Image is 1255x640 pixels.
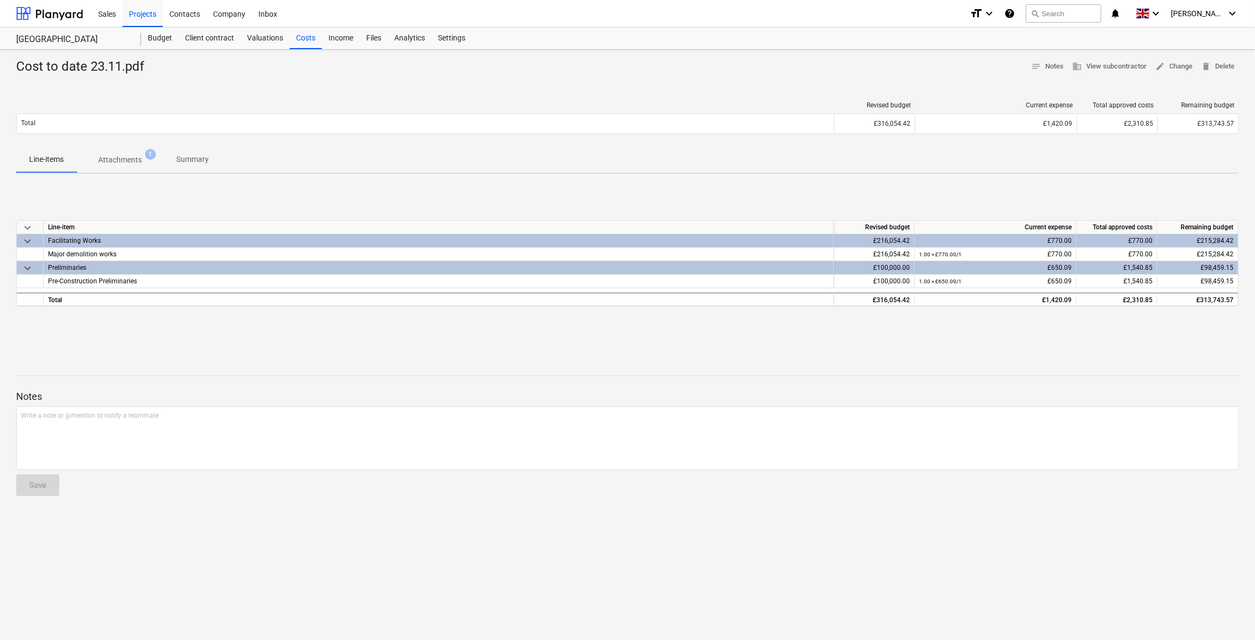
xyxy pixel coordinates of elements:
[388,28,431,49] a: Analytics
[141,28,179,49] a: Budget
[919,275,1072,288] div: £650.09
[16,390,1239,403] p: Notes
[1031,60,1064,73] span: Notes
[834,115,915,132] div: £316,054.42
[1081,101,1154,109] div: Total approved costs
[970,7,983,20] i: format_size
[360,28,388,49] a: Files
[920,101,1073,109] div: Current expense
[1072,62,1082,71] span: business
[1201,62,1211,71] span: delete
[98,154,142,166] p: Attachments
[1162,101,1235,109] div: Remaining budget
[44,221,834,234] div: Line-item
[919,294,1072,307] div: £1,420.09
[431,28,472,49] a: Settings
[21,262,34,275] span: keyboard_arrow_down
[176,154,209,165] p: Summary
[1197,58,1239,75] button: Delete
[1110,7,1121,20] i: notifications
[920,120,1072,127] div: £1,420.09
[48,234,829,247] div: Facilitating Works
[839,101,911,109] div: Revised budget
[1068,58,1151,75] button: View subcontractor
[16,58,153,76] div: Cost to date 23.11.pdf
[1155,60,1192,73] span: Change
[1004,7,1015,20] i: Knowledge base
[1026,4,1101,23] button: Search
[915,221,1076,234] div: Current expense
[1201,60,1235,73] span: Delete
[48,250,116,258] span: Major demolition works
[1197,120,1234,127] span: £313,743.57
[919,278,962,284] small: 1.00 × £650.09 / 1
[1031,9,1039,18] span: search
[1171,9,1225,18] span: [PERSON_NAME] Godolphin
[1151,58,1197,75] button: Change
[145,149,156,160] span: 1
[29,154,64,165] p: Line-items
[241,28,290,49] a: Valuations
[290,28,322,49] a: Costs
[983,7,996,20] i: keyboard_arrow_down
[834,292,915,306] div: £316,054.42
[1076,115,1157,132] div: £2,310.85
[322,28,360,49] a: Income
[834,248,915,261] div: £216,054.42
[834,221,915,234] div: Revised budget
[179,28,241,49] a: Client contract
[1149,7,1162,20] i: keyboard_arrow_down
[1155,62,1165,71] span: edit
[21,221,34,234] span: keyboard_arrow_down
[21,119,36,128] p: Total
[919,251,962,257] small: 1.00 × £770.00 / 1
[1072,60,1147,73] span: View subcontractor
[44,292,834,306] div: Total
[1031,62,1041,71] span: notes
[1027,58,1068,75] button: Notes
[48,261,829,274] div: Preliminaries
[919,261,1072,275] div: £650.09
[1226,7,1239,20] i: keyboard_arrow_down
[919,248,1072,261] div: £770.00
[1013,206,1255,640] iframe: Chat Widget
[834,234,915,248] div: £216,054.42
[834,261,915,275] div: £100,000.00
[919,234,1072,248] div: £770.00
[48,277,137,285] span: Pre-Construction Preliminaries
[21,235,34,248] span: keyboard_arrow_down
[16,34,128,45] div: [GEOGRAPHIC_DATA]
[834,275,915,288] div: £100,000.00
